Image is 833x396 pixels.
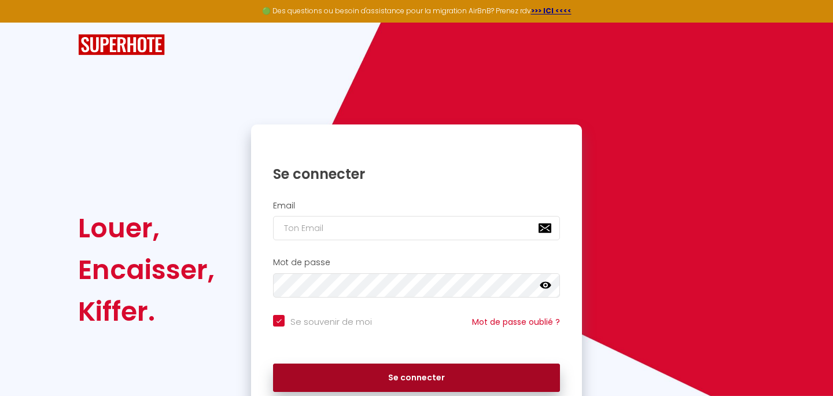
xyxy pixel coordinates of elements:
[273,258,560,267] h2: Mot de passe
[273,216,560,240] input: Ton Email
[273,364,560,393] button: Se connecter
[472,316,560,328] a: Mot de passe oublié ?
[273,165,560,183] h1: Se connecter
[78,34,165,56] img: SuperHote logo
[531,6,572,16] a: >>> ICI <<<<
[78,291,215,332] div: Kiffer.
[78,249,215,291] div: Encaisser,
[78,207,215,249] div: Louer,
[273,201,560,211] h2: Email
